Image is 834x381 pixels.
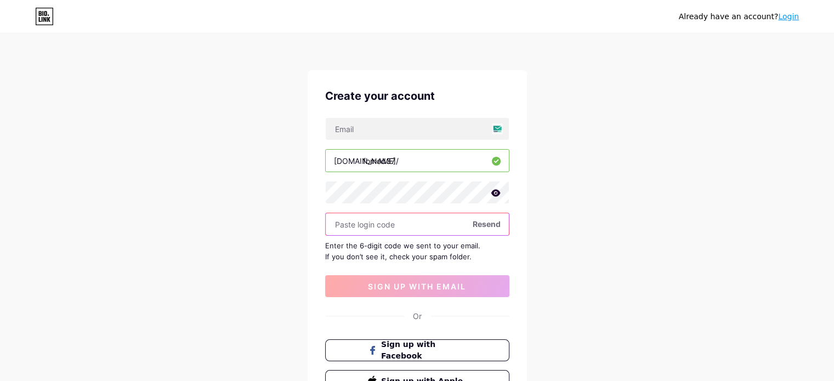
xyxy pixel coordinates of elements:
input: Paste login code [326,213,509,235]
button: sign up with email [325,275,509,297]
div: Already have an account? [679,11,799,22]
div: Create your account [325,88,509,104]
a: Login [778,12,799,21]
span: Resend [473,218,501,230]
div: Enter the 6-digit code we sent to your email. If you don’t see it, check your spam folder. [325,240,509,262]
input: Email [326,118,509,140]
span: Sign up with Facebook [381,339,466,362]
button: Sign up with Facebook [325,339,509,361]
span: sign up with email [368,282,466,291]
div: Or [413,310,422,322]
div: [DOMAIN_NAME]/ [334,155,399,167]
input: username [326,150,509,172]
